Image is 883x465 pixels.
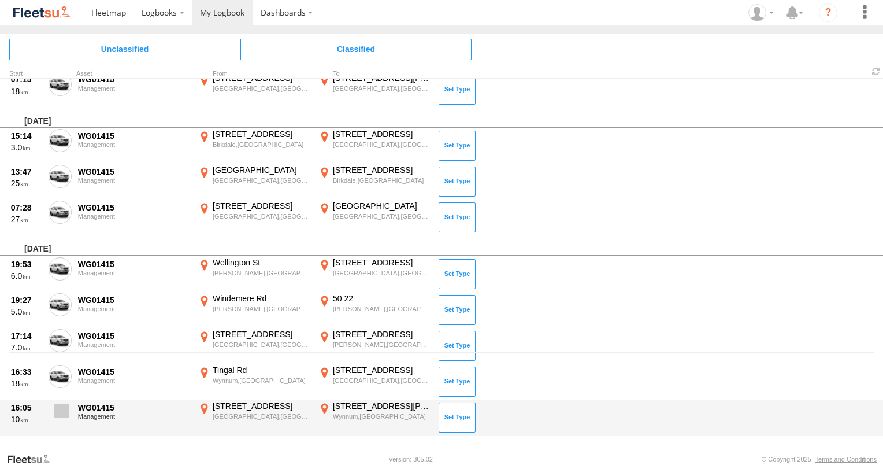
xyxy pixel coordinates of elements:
[11,202,42,213] div: 07:28
[78,413,190,420] div: Management
[78,131,190,141] div: WG01415
[11,131,42,141] div: 15:14
[333,377,431,385] div: [GEOGRAPHIC_DATA],[GEOGRAPHIC_DATA]
[317,165,432,198] label: Click to View Event Location
[78,341,190,348] div: Management
[389,456,433,463] div: Version: 305.02
[78,141,190,148] div: Management
[333,341,431,349] div: [PERSON_NAME],[GEOGRAPHIC_DATA]
[815,456,877,463] a: Terms and Conditions
[213,412,310,420] div: [GEOGRAPHIC_DATA],[GEOGRAPHIC_DATA]
[196,129,312,163] label: Click to View Event Location
[333,401,431,411] div: [STREET_ADDRESS][PERSON_NAME]
[78,74,190,84] div: WG01415
[11,271,42,281] div: 6.0
[11,307,42,317] div: 5.0
[213,305,310,313] div: [PERSON_NAME],[GEOGRAPHIC_DATA]
[439,403,476,433] button: Click to Set
[317,401,432,434] label: Click to View Event Location
[196,165,312,198] label: Click to View Event Location
[12,5,72,20] img: fleetsu-logo-horizontal.svg
[333,365,431,375] div: [STREET_ADDRESS]
[333,269,431,277] div: [GEOGRAPHIC_DATA],[GEOGRAPHIC_DATA]
[213,341,310,349] div: [GEOGRAPHIC_DATA],[GEOGRAPHIC_DATA]
[213,269,310,277] div: [PERSON_NAME],[GEOGRAPHIC_DATA]
[333,257,431,268] div: [STREET_ADDRESS]
[333,129,431,139] div: [STREET_ADDRESS]
[11,331,42,341] div: 17:14
[11,142,42,153] div: 3.0
[317,71,432,77] div: To
[213,176,310,184] div: [GEOGRAPHIC_DATA],[GEOGRAPHIC_DATA]
[439,367,476,397] button: Click to Set
[196,329,312,363] label: Click to View Event Location
[333,212,431,220] div: [GEOGRAPHIC_DATA],[GEOGRAPHIC_DATA]
[213,377,310,385] div: Wynnum,[GEOGRAPHIC_DATA]
[78,270,190,276] div: Management
[196,401,312,434] label: Click to View Event Location
[317,365,432,398] label: Click to View Event Location
[9,71,44,77] div: Click to Sort
[11,74,42,84] div: 07:15
[78,213,190,220] div: Management
[196,293,312,327] label: Click to View Event Location
[78,367,190,377] div: WG01415
[213,257,310,268] div: Wellington St
[819,3,837,22] i: ?
[333,201,431,211] div: [GEOGRAPHIC_DATA]
[317,201,432,234] label: Click to View Event Location
[213,365,310,375] div: Tingal Rd
[196,365,312,398] label: Click to View Event Location
[78,403,190,413] div: WG01415
[78,331,190,341] div: WG01415
[213,141,310,149] div: Birkdale,[GEOGRAPHIC_DATA]
[333,165,431,175] div: [STREET_ADDRESS]
[11,259,42,270] div: 19:53
[213,329,310,339] div: [STREET_ADDRESS]
[439,202,476,232] button: Click to Set
[11,86,42,97] div: 18
[11,378,42,389] div: 18
[317,129,432,163] label: Click to View Event Location
[333,84,431,93] div: [GEOGRAPHIC_DATA],[GEOGRAPHIC_DATA]
[317,329,432,363] label: Click to View Event Location
[213,84,310,93] div: [GEOGRAPHIC_DATA],[GEOGRAPHIC_DATA]
[9,39,240,60] span: Click to view Unclassified Trips
[333,141,431,149] div: [GEOGRAPHIC_DATA],[GEOGRAPHIC_DATA]
[439,167,476,197] button: Click to Set
[317,73,432,106] label: Click to View Event Location
[213,165,310,175] div: [GEOGRAPHIC_DATA]
[78,295,190,305] div: WG01415
[439,74,476,104] button: Click to Set
[762,456,877,463] div: © Copyright 2025 -
[78,377,190,384] div: Management
[11,414,42,425] div: 10
[78,305,190,312] div: Management
[78,259,190,270] div: WG01415
[744,4,778,21] div: Gerardo Martinez
[317,293,432,327] label: Click to View Event Location
[333,176,431,184] div: Birkdale,[GEOGRAPHIC_DATA]
[213,129,310,139] div: [STREET_ADDRESS]
[78,202,190,213] div: WG01415
[333,329,431,339] div: [STREET_ADDRESS]
[196,257,312,291] label: Click to View Event Location
[196,71,312,77] div: From
[76,71,192,77] div: Asset
[11,214,42,224] div: 27
[317,257,432,291] label: Click to View Event Location
[11,403,42,413] div: 16:05
[439,295,476,325] button: Click to Set
[439,259,476,289] button: Click to Set
[196,201,312,234] label: Click to View Event Location
[11,367,42,377] div: 16:33
[333,412,431,420] div: Wynnum,[GEOGRAPHIC_DATA]
[213,212,310,220] div: [GEOGRAPHIC_DATA],[GEOGRAPHIC_DATA]
[11,167,42,177] div: 13:47
[333,293,431,304] div: 50 22
[333,305,431,313] div: [PERSON_NAME],[GEOGRAPHIC_DATA]
[11,178,42,189] div: 25
[78,167,190,177] div: WG01415
[240,39,472,60] span: Click to view Classified Trips
[213,201,310,211] div: [STREET_ADDRESS]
